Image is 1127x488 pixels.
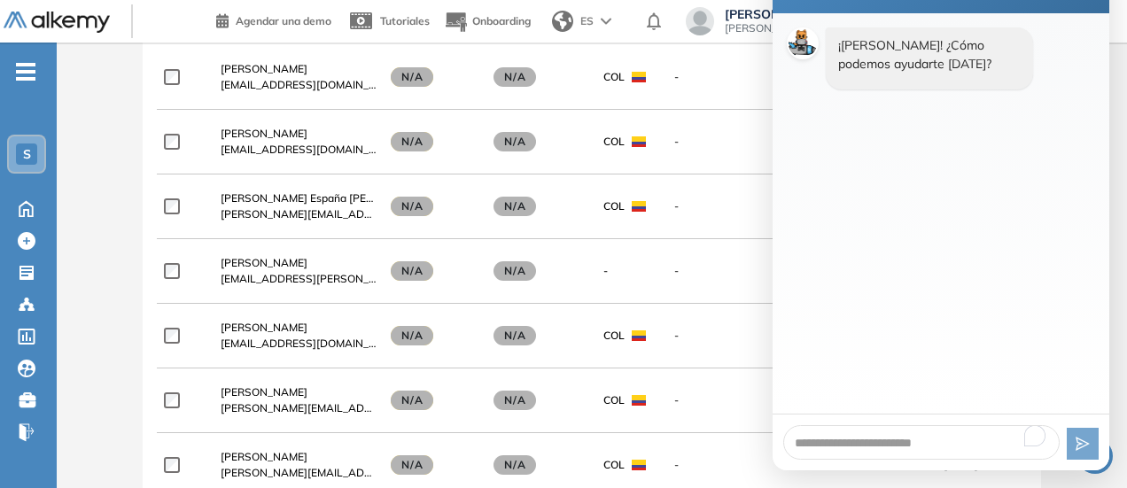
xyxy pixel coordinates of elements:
span: [PERSON_NAME][EMAIL_ADDRESS][DOMAIN_NAME] [221,465,377,481]
span: N/A [391,197,433,216]
img: COL [632,201,646,212]
span: S [23,147,31,161]
span: N/A [494,197,536,216]
a: Agendar una demo [216,9,331,30]
span: N/A [494,326,536,345]
span: Tutoriales [380,14,430,27]
span: N/A [391,326,433,345]
span: [EMAIL_ADDRESS][PERSON_NAME][DOMAIN_NAME] [221,271,377,287]
span: COL [603,69,625,85]
img: COL [632,136,646,147]
span: N/A [494,261,536,281]
span: [PERSON_NAME][EMAIL_ADDRESS][PERSON_NAME][DOMAIN_NAME] [221,400,377,416]
span: N/A [494,132,536,151]
a: [PERSON_NAME] [221,255,377,271]
img: Alky Avatar [787,27,819,59]
span: [PERSON_NAME][EMAIL_ADDRESS][DOMAIN_NAME] [221,206,377,222]
span: N/A [391,132,433,151]
img: COL [632,460,646,470]
span: - [674,328,788,344]
span: ¡[PERSON_NAME]! ¿Cómo podemos ayudarte [DATE]? [838,37,991,72]
span: [EMAIL_ADDRESS][DOMAIN_NAME] [221,336,377,352]
span: Agendar una demo [236,14,331,27]
span: N/A [391,391,433,410]
span: [PERSON_NAME][EMAIL_ADDRESS][PERSON_NAME][DOMAIN_NAME] [725,21,1081,35]
span: COL [603,457,625,473]
span: [EMAIL_ADDRESS][DOMAIN_NAME] [221,77,377,93]
span: - [674,198,788,214]
span: - [674,392,788,408]
textarea: To enrich screen reader interactions, please activate Accessibility in Grammarly extension settings [783,425,1060,460]
span: - [674,134,788,150]
span: COL [603,392,625,408]
img: world [552,11,573,32]
i: - [16,70,35,74]
img: COL [632,330,646,341]
img: Logo [4,12,110,34]
span: COL [603,134,625,150]
a: [PERSON_NAME] [221,320,377,336]
span: [PERSON_NAME] [725,7,1081,21]
span: N/A [391,261,433,281]
span: - [603,263,608,279]
span: [PERSON_NAME] [221,256,307,269]
span: ES [580,13,594,29]
span: [PERSON_NAME] España [PERSON_NAME] [221,191,436,205]
span: N/A [494,455,536,475]
a: [PERSON_NAME] [221,384,377,400]
span: N/A [391,455,433,475]
a: [PERSON_NAME] [221,126,377,142]
span: - [674,457,788,473]
span: COL [603,328,625,344]
button: send [1067,428,1099,460]
span: N/A [494,67,536,87]
span: [PERSON_NAME] [221,450,307,463]
span: Onboarding [472,14,531,27]
span: [PERSON_NAME] [221,321,307,334]
span: [PERSON_NAME] [221,62,307,75]
a: [PERSON_NAME] [221,449,377,465]
span: - [674,263,788,279]
span: N/A [494,391,536,410]
img: COL [632,72,646,82]
span: - [674,69,788,85]
a: [PERSON_NAME] [221,61,377,77]
img: arrow [601,18,611,25]
span: COL [603,198,625,214]
button: Onboarding [444,3,531,41]
img: COL [632,395,646,406]
span: N/A [391,67,433,87]
span: [PERSON_NAME] [221,127,307,140]
a: [PERSON_NAME] España [PERSON_NAME] [221,190,377,206]
span: [PERSON_NAME] [221,385,307,399]
span: [EMAIL_ADDRESS][DOMAIN_NAME] [221,142,377,158]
